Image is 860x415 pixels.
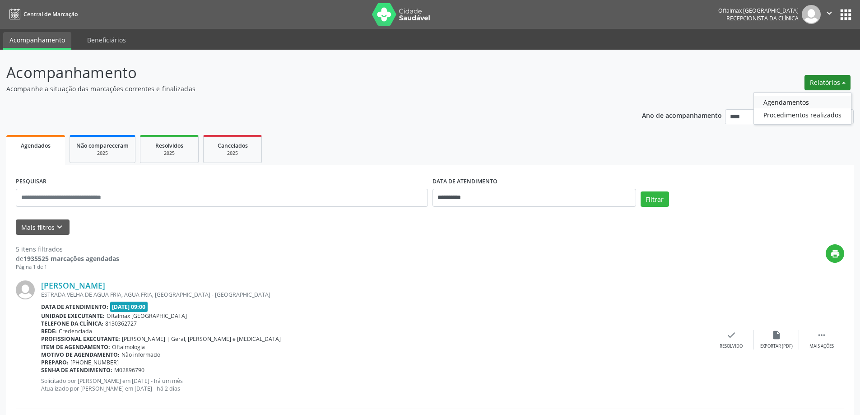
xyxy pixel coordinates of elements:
[23,254,119,263] strong: 1935525 marcações agendadas
[804,75,851,90] button: Relatórios
[155,142,183,149] span: Resolvidos
[6,7,78,22] a: Central de Marcação
[41,351,120,359] b: Motivo de agendamento:
[6,61,600,84] p: Acompanhamento
[753,92,851,125] ul: Relatórios
[824,8,834,18] i: 
[16,219,70,235] button: Mais filtroskeyboard_arrow_down
[114,366,144,374] span: M02896790
[112,343,145,351] span: Oftalmologia
[41,343,110,351] b: Item de agendamento:
[16,263,119,271] div: Página 1 de 1
[720,343,743,350] div: Resolvido
[41,377,709,392] p: Solicitado por [PERSON_NAME] em [DATE] - há um mês Atualizado por [PERSON_NAME] em [DATE] - há 2 ...
[16,254,119,263] div: de
[754,96,851,108] a: Agendamentos
[754,108,851,121] a: Procedimentos realizados
[41,335,120,343] b: Profissional executante:
[70,359,119,366] span: [PHONE_NUMBER]
[3,32,71,50] a: Acompanhamento
[6,84,600,93] p: Acompanhe a situação das marcações correntes e finalizadas
[641,191,669,207] button: Filtrar
[55,222,65,232] i: keyboard_arrow_down
[147,150,192,157] div: 2025
[23,10,78,18] span: Central de Marcação
[41,359,69,366] b: Preparo:
[41,327,57,335] b: Rede:
[16,175,46,189] label: PESQUISAR
[105,320,137,327] span: 8130362727
[110,302,148,312] span: [DATE] 09:00
[218,142,248,149] span: Cancelados
[642,109,722,121] p: Ano de acompanhamento
[826,244,844,263] button: print
[41,280,105,290] a: [PERSON_NAME]
[16,244,119,254] div: 5 itens filtrados
[772,330,781,340] i: insert_drive_file
[16,280,35,299] img: img
[81,32,132,48] a: Beneficiários
[432,175,497,189] label: DATA DE ATENDIMENTO
[726,330,736,340] i: check
[817,330,827,340] i: 
[41,366,112,374] b: Senha de atendimento:
[121,351,160,359] span: Não informado
[830,249,840,259] i: print
[59,327,92,335] span: Credenciada
[821,5,838,24] button: 
[41,303,108,311] b: Data de atendimento:
[76,150,129,157] div: 2025
[718,7,799,14] div: Oftalmax [GEOGRAPHIC_DATA]
[210,150,255,157] div: 2025
[809,343,834,350] div: Mais ações
[76,142,129,149] span: Não compareceram
[41,312,105,320] b: Unidade executante:
[41,291,709,298] div: ESTRADA VELHA DE AGUA FRIA, AGUA FRIA, [GEOGRAPHIC_DATA] - [GEOGRAPHIC_DATA]
[760,343,793,350] div: Exportar (PDF)
[726,14,799,22] span: Recepcionista da clínica
[802,5,821,24] img: img
[838,7,854,23] button: apps
[122,335,281,343] span: [PERSON_NAME] | Geral, [PERSON_NAME] e [MEDICAL_DATA]
[41,320,103,327] b: Telefone da clínica:
[107,312,187,320] span: Oftalmax [GEOGRAPHIC_DATA]
[21,142,51,149] span: Agendados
